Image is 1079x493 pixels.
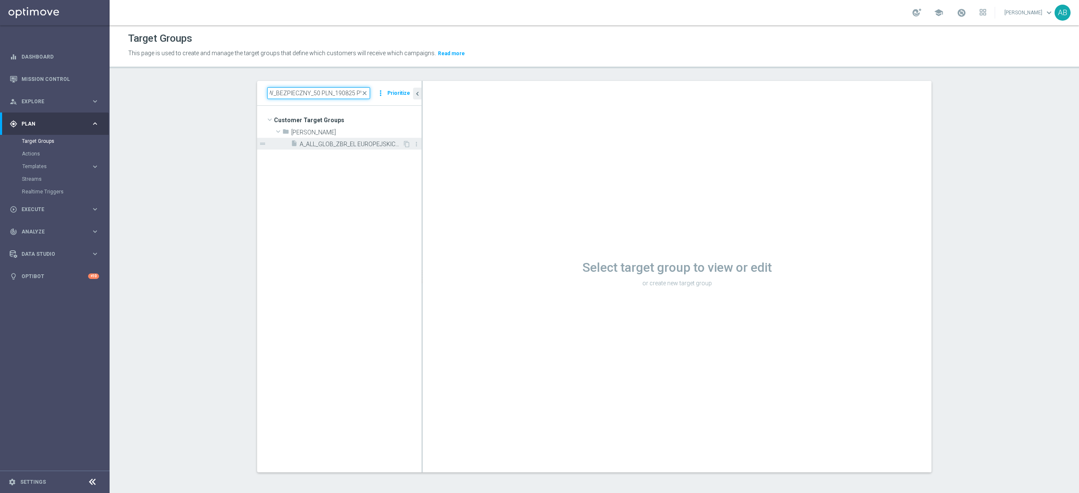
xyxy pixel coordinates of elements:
h1: Target Groups [128,32,192,45]
button: Read more [437,49,466,58]
span: close [361,90,368,96]
i: Duplicate Target group [403,141,410,147]
i: keyboard_arrow_right [91,228,99,236]
a: Streams [22,176,88,182]
div: Templates [22,160,109,173]
div: Dashboard [10,46,99,68]
span: Data Studio [21,252,91,257]
div: Execute [10,206,91,213]
div: Optibot [10,265,99,287]
a: Target Groups [22,138,88,145]
div: Templates [22,164,91,169]
span: Analyze [21,229,91,234]
a: Actions [22,150,88,157]
a: [PERSON_NAME]keyboard_arrow_down [1004,6,1055,19]
span: Customer Target Groups [274,114,421,126]
input: Quick find group or folder [267,87,370,99]
span: school [934,8,943,17]
span: Plan [21,121,91,126]
i: keyboard_arrow_right [91,205,99,213]
div: Plan [10,120,91,128]
i: keyboard_arrow_right [91,163,99,171]
div: Analyze [10,228,91,236]
i: keyboard_arrow_right [91,250,99,258]
button: Prioritize [386,88,411,99]
button: lightbulb Optibot +10 [9,273,99,280]
p: or create new target group [423,279,931,287]
i: settings [8,478,16,486]
span: Explore [21,99,91,104]
a: Dashboard [21,46,99,68]
div: Actions [22,147,109,160]
button: Mission Control [9,76,99,83]
button: person_search Explore keyboard_arrow_right [9,98,99,105]
button: Templates keyboard_arrow_right [22,163,99,170]
span: keyboard_arrow_down [1044,8,1054,17]
span: Execute [21,207,91,212]
i: insert_drive_file [291,140,298,150]
a: Settings [20,480,46,485]
span: A_ALL_GLOB_ZBR_EL EUROPEJSKICH PUCHAROW_BEZPIECZNY_50 PLN_190825 PW [300,141,403,148]
a: Realtime Triggers [22,188,88,195]
button: track_changes Analyze keyboard_arrow_right [9,228,99,235]
div: Realtime Triggers [22,185,109,198]
button: equalizer Dashboard [9,54,99,60]
div: Mission Control [10,68,99,90]
button: chevron_left [413,88,421,99]
div: Explore [10,98,91,105]
i: gps_fixed [10,120,17,128]
button: Data Studio keyboard_arrow_right [9,251,99,257]
i: track_changes [10,228,17,236]
i: chevron_left [413,90,421,98]
i: keyboard_arrow_right [91,120,99,128]
i: more_vert [413,141,420,147]
i: person_search [10,98,17,105]
button: play_circle_outline Execute keyboard_arrow_right [9,206,99,213]
i: lightbulb [10,273,17,280]
div: Data Studio [10,250,91,258]
div: Streams [22,173,109,185]
span: This page is used to create and manage the target groups that define which customers will receive... [128,50,436,56]
div: AB [1055,5,1071,21]
i: folder [282,128,289,138]
button: gps_fixed Plan keyboard_arrow_right [9,121,99,127]
i: play_circle_outline [10,206,17,213]
h1: Select target group to view or edit [423,260,931,275]
i: keyboard_arrow_right [91,97,99,105]
span: Templates [22,164,83,169]
i: more_vert [376,87,385,99]
div: Target Groups [22,135,109,147]
i: equalizer [10,53,17,61]
a: Optibot [21,265,88,287]
span: Tomasz K. [291,129,421,136]
div: +10 [88,273,99,279]
a: Mission Control [21,68,99,90]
